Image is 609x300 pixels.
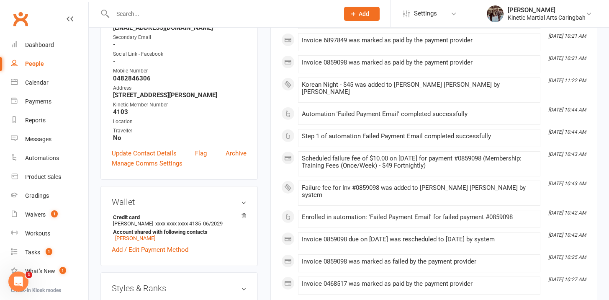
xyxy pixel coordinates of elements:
span: 1 [26,272,32,278]
div: Dashboard [25,41,54,48]
i: [DATE] 10:27 AM [548,277,586,282]
a: People [11,54,88,73]
li: [PERSON_NAME] [112,213,247,243]
div: Product Sales [25,173,61,180]
div: Reports [25,117,46,124]
strong: Account shared with following contacts [113,229,242,235]
a: Messages [11,130,88,149]
span: 1 [46,248,52,255]
div: Calendar [25,79,49,86]
a: Flag [195,148,207,158]
img: thumb_image1665806850.png [487,5,504,22]
i: [DATE] 10:43 AM [548,151,586,157]
div: Scheduled failure fee of $10.00 on [DATE] for payment #0859098 (Membership: Training Fees (Once/W... [302,155,537,169]
a: What's New1 [11,262,88,281]
div: Invoice 0859098 due on [DATE] was rescheduled to [DATE] by system [302,236,537,243]
div: Invoice 6897849 was marked as paid by the payment provider [302,37,537,44]
i: [DATE] 10:25 AM [548,254,586,260]
div: Invoice 0859098 was marked as paid by the payment provider [302,59,537,66]
a: Calendar [11,73,88,92]
h3: Styles & Ranks [112,284,247,293]
div: Enrolled in automation: 'Failed Payment Email' for failed payment #0859098 [302,214,537,221]
a: Automations [11,149,88,168]
strong: [STREET_ADDRESS][PERSON_NAME] [113,91,247,99]
h3: Wallet [112,197,247,207]
i: [DATE] 10:44 AM [548,107,586,113]
i: [DATE] 10:44 AM [548,129,586,135]
div: Kinetic Member Number [113,101,247,109]
span: 1 [51,210,58,217]
div: [PERSON_NAME] [508,6,586,14]
i: [DATE] 10:21 AM [548,55,586,61]
span: 1 [59,267,66,274]
strong: - [113,57,247,65]
span: xxxx xxxx xxxx 4135 [155,220,201,227]
strong: - [113,41,247,48]
i: [DATE] 11:22 PM [548,78,586,83]
a: Dashboard [11,36,88,54]
div: Workouts [25,230,50,237]
a: Update Contact Details [112,148,177,158]
div: Invoice 0859098 was marked as failed by the payment provider [302,258,537,265]
div: Step 1 of automation Failed Payment Email completed successfully [302,133,537,140]
div: Waivers [25,211,46,218]
div: Automation 'Failed Payment Email' completed successfully [302,111,537,118]
span: Settings [414,4,437,23]
div: Social Link - Facebook [113,50,247,58]
div: Payments [25,98,51,105]
i: [DATE] 10:43 AM [548,181,586,186]
span: Add [359,10,369,17]
div: Secondary Email [113,34,247,41]
i: [DATE] 10:42 AM [548,232,586,238]
a: Clubworx [10,8,31,29]
div: Traveller [113,127,247,135]
button: Add [344,7,380,21]
input: Search... [110,8,333,20]
i: [DATE] 10:21 AM [548,33,586,39]
strong: Credit card [113,214,242,220]
strong: 4103 [113,108,247,116]
span: 06/2029 [203,220,223,227]
a: Reports [11,111,88,130]
div: What's New [25,268,55,274]
a: [PERSON_NAME] [115,235,155,241]
div: Location [113,118,247,126]
iframe: Intercom live chat [8,272,28,292]
div: Gradings [25,192,49,199]
div: Kinetic Martial Arts Caringbah [508,14,586,21]
a: Payments [11,92,88,111]
a: Workouts [11,224,88,243]
a: Add / Edit Payment Method [112,245,188,255]
div: Invoice 0468517 was marked as paid by the payment provider [302,280,537,287]
a: Waivers 1 [11,205,88,224]
div: Mobile Number [113,67,247,75]
strong: 0482846306 [113,75,247,82]
div: Failure fee for Inv #0859098 was added to [PERSON_NAME] [PERSON_NAME] by system [302,184,537,199]
div: Address [113,84,247,92]
div: Korean Night - $45 was added to [PERSON_NAME] [PERSON_NAME] by [PERSON_NAME] [302,81,537,96]
div: Tasks [25,249,40,256]
a: Gradings [11,186,88,205]
div: Messages [25,136,51,142]
div: People [25,60,44,67]
i: [DATE] 10:42 AM [548,210,586,216]
a: Archive [226,148,247,158]
strong: No [113,134,247,142]
div: Automations [25,155,59,161]
a: Product Sales [11,168,88,186]
a: Manage Comms Settings [112,158,182,168]
a: Tasks 1 [11,243,88,262]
